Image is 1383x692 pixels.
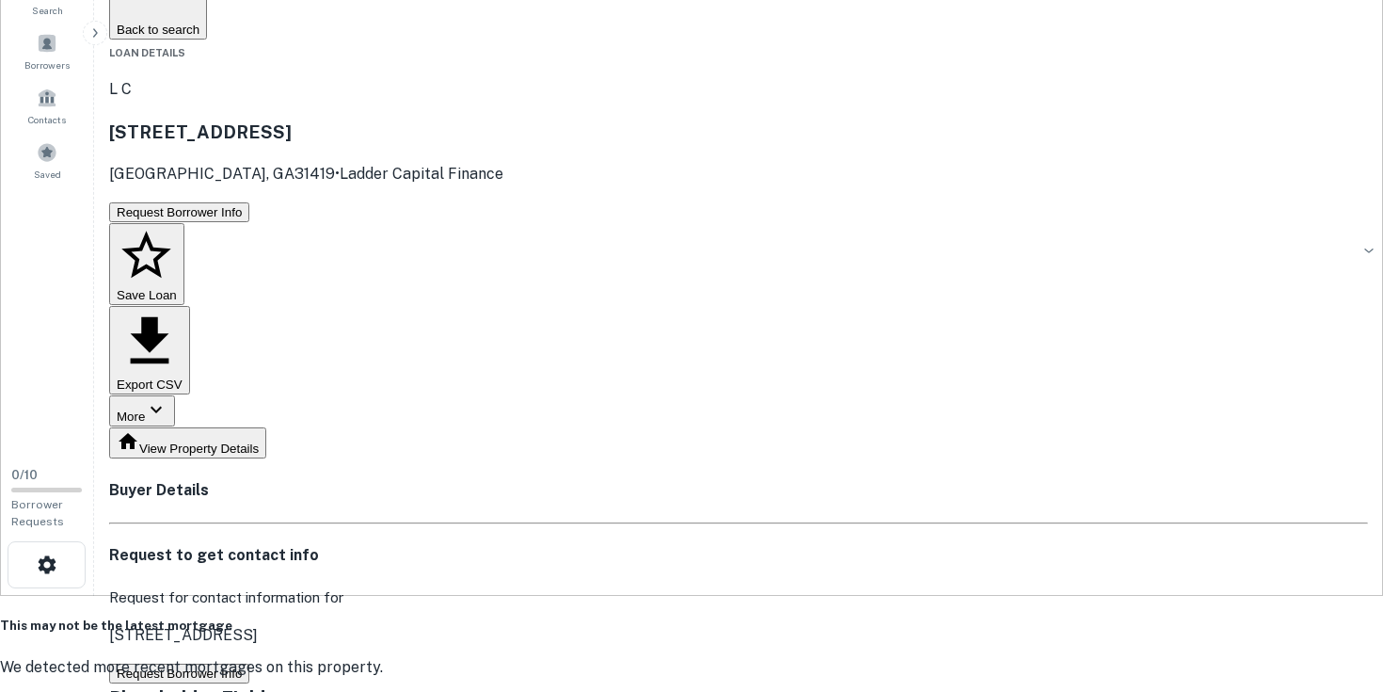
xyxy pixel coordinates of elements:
[109,119,1368,145] h3: [STREET_ADDRESS]
[109,544,1368,567] h4: Request to get contact info
[109,223,184,306] button: Save Loan
[11,498,64,528] span: Borrower Requests
[109,163,1368,185] p: [GEOGRAPHIC_DATA], GA31419 •
[109,47,185,58] span: Loan Details
[28,112,66,127] span: Contacts
[109,306,190,394] button: Export CSV
[109,395,175,426] button: More
[109,202,249,222] button: Request Borrower Info
[32,3,63,18] span: Search
[109,479,1368,502] h4: Buyer Details
[109,78,1368,101] p: L C
[24,57,70,72] span: Borrowers
[34,167,61,182] span: Saved
[340,165,503,183] a: Ladder Capital Finance
[109,427,266,459] button: View Property Details
[11,468,38,482] span: 0 / 10
[109,624,1368,647] p: [STREET_ADDRESS]
[1289,541,1383,632] iframe: Chat Widget
[109,587,1368,609] p: Request for contact information for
